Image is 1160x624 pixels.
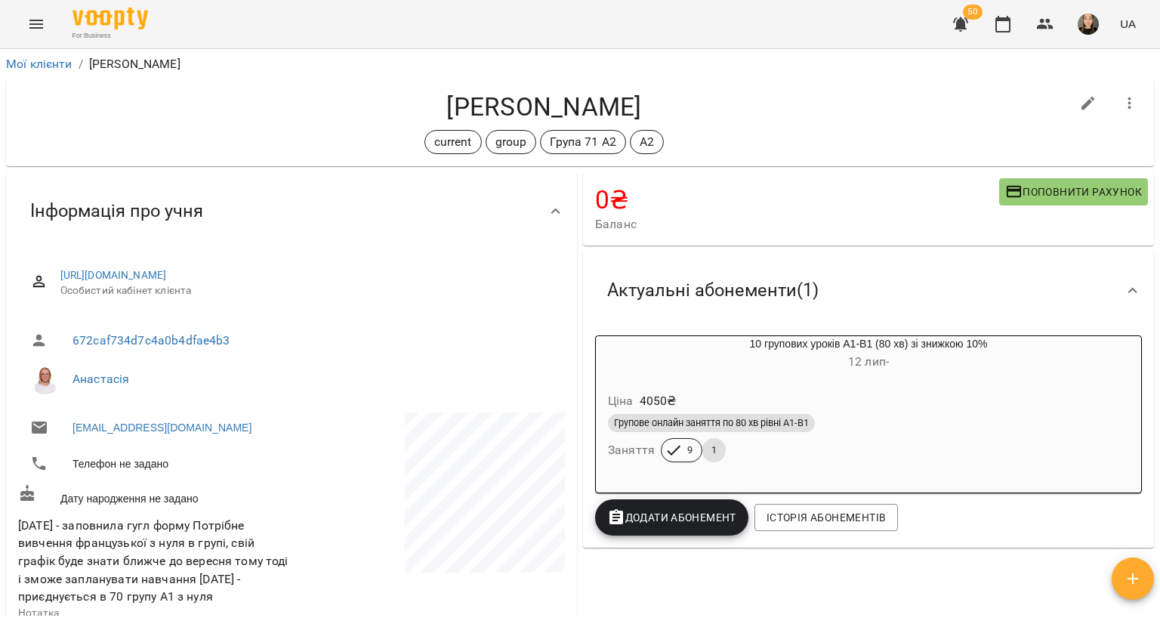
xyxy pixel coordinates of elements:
[963,5,983,20] span: 50
[608,391,634,412] h6: Ціна
[999,178,1148,205] button: Поповнити рахунок
[595,499,748,536] button: Додати Абонемент
[495,133,527,151] p: group
[630,130,664,154] div: А2
[540,130,626,154] div: Група 71 А2
[60,283,553,298] span: Особистий кабінет клієнта
[702,443,726,457] span: 1
[18,518,288,604] span: [DATE] - заповнила гугл форму Потрібне вивчення французької з нуля в групі, свій графік буде знат...
[640,392,677,410] p: 4050 ₴
[434,133,472,151] p: current
[60,269,167,281] a: [URL][DOMAIN_NAME]
[6,55,1154,73] nav: breadcrumb
[1078,14,1099,35] img: 07686a9793963d6b74447e7664111bec.jpg
[595,184,999,215] h4: 0 ₴
[72,420,251,435] a: [EMAIL_ADDRESS][DOMAIN_NAME]
[607,508,736,527] span: Додати Абонемент
[678,443,702,457] span: 9
[583,252,1154,329] div: Актуальні абонементи(1)
[72,372,129,386] a: Анастасія
[595,215,999,233] span: Баланс
[30,199,203,223] span: Інформація про учня
[18,449,288,479] li: Телефон не задано
[18,91,1070,122] h4: [PERSON_NAME]
[6,172,577,250] div: Інформація про учня
[72,333,230,348] a: 672caf734d7c4a0b4dfae4b3
[486,130,537,154] div: group
[18,6,54,42] button: Menu
[18,606,288,621] p: Нотатка
[596,336,1141,480] button: 10 групових уроків А1-В1 (80 хв) зі знижкою 10%12 лип- Ціна4050₴Групове онлайн заняття по 80 хв р...
[1120,16,1136,32] span: UA
[607,279,819,302] span: Актуальні абонементи ( 1 )
[596,336,1141,372] div: 10 групових уроків А1-В1 (80 хв) зі знижкою 10%
[640,133,654,151] p: А2
[754,504,898,531] button: Історія абонементів
[1005,183,1142,201] span: Поповнити рахунок
[608,416,815,430] span: Групове онлайн заняття по 80 хв рівні А1-В1
[848,354,889,369] span: 12 лип -
[1114,10,1142,38] button: UA
[424,130,482,154] div: current
[608,440,655,461] h6: Заняття
[550,133,616,151] p: Група 71 А2
[767,508,886,527] span: Історія абонементів
[72,8,148,29] img: Voopty Logo
[6,57,72,71] a: Мої клієнти
[30,364,60,394] img: Анастасія
[15,481,292,509] div: Дату народження не задано
[72,31,148,41] span: For Business
[79,55,83,73] li: /
[89,55,180,73] p: [PERSON_NAME]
